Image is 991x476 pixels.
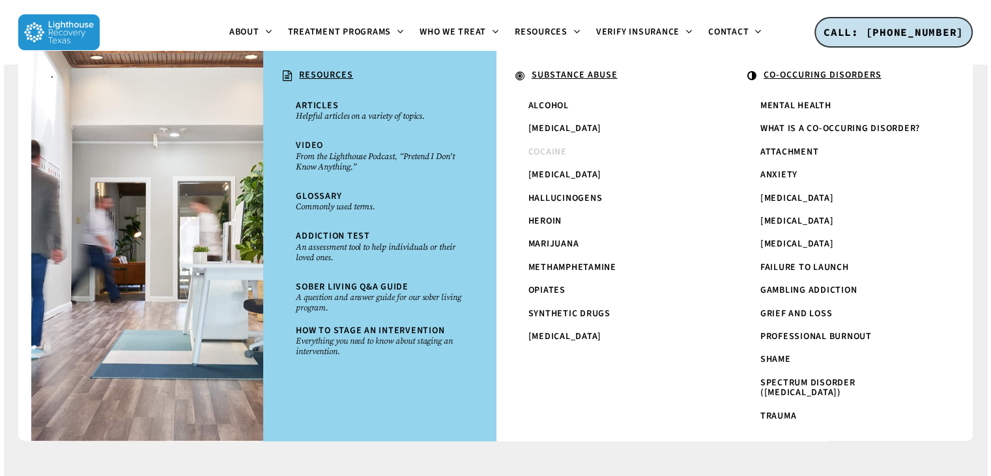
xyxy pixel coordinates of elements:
[754,233,934,256] a: [MEDICAL_DATA]
[760,122,920,135] span: What is a Co-Occuring Disorder?
[760,284,857,297] span: Gambling Addiction
[296,139,323,152] span: Video
[296,324,444,337] span: How To Stage An Intervention
[288,25,392,38] span: Treatment Programs
[296,151,463,172] small: From the Lighthouse Podcast, “Pretend I Don’t Know Anything.”
[522,210,702,233] a: Heroin
[760,215,834,228] span: [MEDICAL_DATA]
[515,25,567,38] span: Resources
[528,122,602,135] span: [MEDICAL_DATA]
[754,164,934,186] a: Anxiety
[507,27,588,38] a: Resources
[522,303,702,325] a: Synthetic Drugs
[522,141,702,164] a: Cocaine
[754,256,934,279] a: Failure to Launch
[528,168,602,181] span: [MEDICAL_DATA]
[754,372,934,405] a: Spectrum Disorder ([MEDICAL_DATA])
[754,348,934,371] a: Shame
[420,25,486,38] span: Who We Treat
[522,95,702,117] a: Alcohol
[289,134,469,178] a: VideoFrom the Lighthouse Podcast, “Pretend I Don’t Know Anything.”
[760,192,834,205] span: [MEDICAL_DATA]
[51,68,54,82] span: .
[296,336,463,357] small: Everything you need to know about staging an intervention.
[528,237,579,250] span: Marijuana
[222,27,280,38] a: About
[596,25,680,38] span: Verify Insurance
[760,409,797,423] span: Trauma
[522,164,702,186] a: [MEDICAL_DATA]
[289,276,469,320] a: Sober Living Q&A GuideA question and answer guide for our sober living program.
[754,95,934,117] a: Mental Health
[522,117,702,140] a: [MEDICAL_DATA]
[528,215,562,228] span: Heroin
[289,225,469,269] a: Addiction TestAn assessment tool to help individuals or their loved ones.
[289,95,469,128] a: ArticlesHelpful articles on a variety of topics.
[18,14,100,50] img: Lighthouse Recovery Texas
[528,307,610,320] span: Synthetic Drugs
[412,27,507,38] a: Who We Treat
[760,99,831,112] span: Mental Health
[708,25,749,38] span: Contact
[760,168,797,181] span: Anxiety
[289,185,469,218] a: GlossaryCommonly used terms.
[296,190,341,203] span: Glossary
[754,325,934,348] a: Professional Burnout
[509,64,715,89] a: SUBSTANCE ABUSE
[754,405,934,428] a: Trauma
[296,242,463,263] small: An assessment tool to help individuals or their loved ones.
[522,233,702,256] a: Marijuana
[760,145,819,158] span: Attachment
[760,376,855,399] span: Spectrum Disorder ([MEDICAL_DATA])
[296,292,463,313] small: A question and answer guide for our sober living program.
[296,280,409,293] span: Sober Living Q&A Guide
[528,192,603,205] span: Hallucinogens
[532,68,618,82] u: SUBSTANCE ABUSE
[299,68,353,82] u: RESOURCES
[764,68,882,82] u: CO-OCCURING DISORDERS
[44,64,250,87] a: .
[280,27,412,38] a: Treatment Programs
[522,325,702,348] a: [MEDICAL_DATA]
[754,279,934,302] a: Gambling Addiction
[754,303,934,325] a: Grief and Loss
[528,261,616,274] span: Methamphetamine
[700,27,769,38] a: Contact
[296,230,370,243] span: Addiction Test
[522,256,702,279] a: Methamphetamine
[754,187,934,210] a: [MEDICAL_DATA]
[760,237,834,250] span: [MEDICAL_DATA]
[522,187,702,210] a: Hallucinogens
[760,330,872,343] span: Professional Burnout
[296,111,463,121] small: Helpful articles on a variety of topics.
[814,17,973,48] a: CALL: [PHONE_NUMBER]
[760,261,849,274] span: Failure to Launch
[760,307,833,320] span: Grief and Loss
[528,145,567,158] span: Cocaine
[296,99,338,112] span: Articles
[276,64,482,89] a: RESOURCES
[824,25,964,38] span: CALL: [PHONE_NUMBER]
[754,210,934,233] a: [MEDICAL_DATA]
[296,201,463,212] small: Commonly used terms.
[588,27,700,38] a: Verify Insurance
[229,25,259,38] span: About
[522,279,702,302] a: Opiates
[528,99,569,112] span: Alcohol
[754,141,934,164] a: Attachment
[289,320,469,363] a: How To Stage An InterventionEverything you need to know about staging an intervention.
[760,353,791,366] span: Shame
[754,117,934,140] a: What is a Co-Occuring Disorder?
[741,64,947,89] a: CO-OCCURING DISORDERS
[528,330,602,343] span: [MEDICAL_DATA]
[528,284,566,297] span: Opiates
